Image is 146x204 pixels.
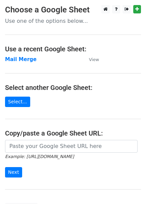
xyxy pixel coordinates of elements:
[5,140,138,153] input: Paste your Google Sheet URL here
[5,84,141,92] h4: Select another Google Sheet:
[5,154,74,159] small: Example: [URL][DOMAIN_NAME]
[89,57,99,62] small: View
[5,56,37,62] a: Mail Merge
[5,45,141,53] h4: Use a recent Google Sheet:
[82,56,99,62] a: View
[5,5,141,15] h3: Choose a Google Sheet
[5,167,22,177] input: Next
[5,17,141,24] p: Use one of the options below...
[112,172,146,204] iframe: Chat Widget
[5,97,30,107] a: Select...
[5,129,141,137] h4: Copy/paste a Google Sheet URL:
